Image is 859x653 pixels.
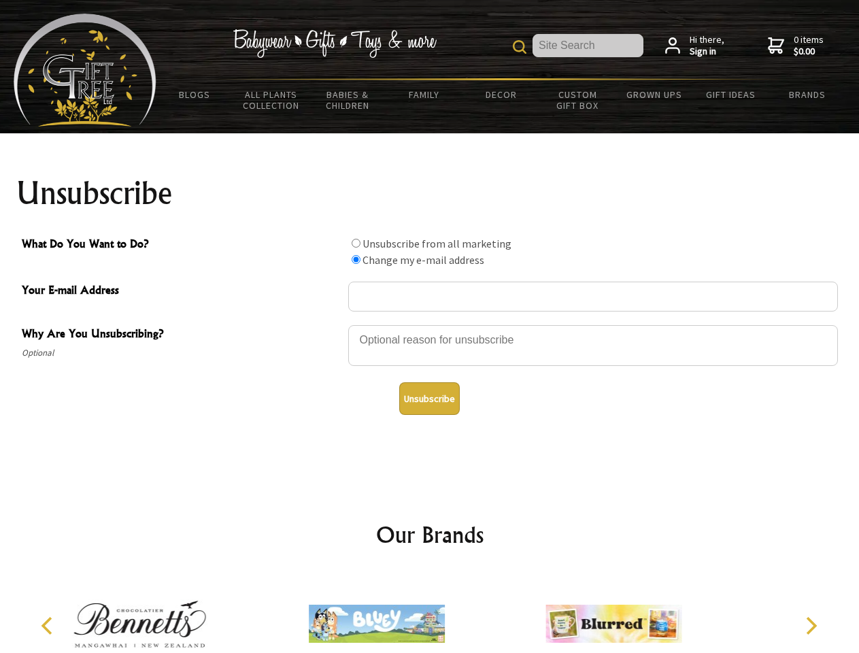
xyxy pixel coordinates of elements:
input: What Do You Want to Do? [352,255,360,264]
span: What Do You Want to Do? [22,235,341,255]
a: Gift Ideas [692,80,769,109]
a: Custom Gift Box [539,80,616,120]
h2: Our Brands [27,518,832,551]
img: product search [513,40,526,54]
a: 0 items$0.00 [768,34,824,58]
a: Babies & Children [309,80,386,120]
a: Grown Ups [616,80,692,109]
span: Hi there, [690,34,724,58]
span: Your E-mail Address [22,282,341,301]
h1: Unsubscribe [16,177,843,210]
strong: Sign in [690,46,724,58]
input: Your E-mail Address [348,282,838,312]
button: Previous [34,611,64,641]
textarea: Why Are You Unsubscribing? [348,325,838,366]
span: 0 items [794,33,824,58]
button: Unsubscribe [399,382,460,415]
input: Site Search [533,34,643,57]
img: Babywear - Gifts - Toys & more [233,29,437,58]
a: Decor [462,80,539,109]
label: Change my e-mail address [363,253,484,267]
strong: $0.00 [794,46,824,58]
a: Family [386,80,463,109]
a: Brands [769,80,846,109]
a: All Plants Collection [233,80,310,120]
a: Hi there,Sign in [665,34,724,58]
input: What Do You Want to Do? [352,239,360,248]
a: BLOGS [156,80,233,109]
button: Next [796,611,826,641]
span: Why Are You Unsubscribing? [22,325,341,345]
span: Optional [22,345,341,361]
label: Unsubscribe from all marketing [363,237,511,250]
img: Babyware - Gifts - Toys and more... [14,14,156,127]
